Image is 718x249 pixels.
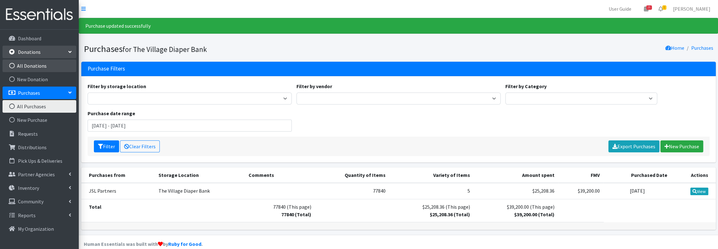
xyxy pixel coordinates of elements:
[3,4,76,25] img: HumanEssentials
[89,204,101,210] strong: Total
[430,211,470,218] strong: $25,208.36 (Total)
[3,32,76,45] a: Dashboard
[245,199,315,222] td: 77840 (This page)
[120,140,160,152] a: Clear Filters
[81,167,155,183] th: Purchases from
[88,120,292,132] input: January 1, 2011 - December 31, 2011
[514,211,554,218] strong: $39,200.00 (Total)
[639,3,653,15] a: 16
[608,140,659,152] a: Export Purchases
[558,183,604,199] td: $39,200.00
[604,183,671,199] td: [DATE]
[3,59,76,72] a: All Donations
[474,183,558,199] td: $25,208.36
[691,45,713,51] a: Purchases
[88,82,146,90] label: Filter by storage location
[662,5,666,10] span: 1
[3,141,76,154] a: Distributions
[88,65,125,72] h3: Purchase Filters
[245,167,315,183] th: Comments
[3,182,76,194] a: Inventory
[18,35,41,42] p: Dashboard
[671,167,715,183] th: Actions
[3,114,76,126] a: New Purchase
[665,45,684,51] a: Home
[690,188,708,195] a: View
[315,183,389,199] td: 77840
[646,5,652,10] span: 16
[18,49,41,55] p: Donations
[389,199,474,222] td: $25,208.36 (This page)
[84,241,203,247] strong: Human Essentials was built with by .
[604,3,636,15] a: User Guide
[389,167,474,183] th: Variety of Items
[660,140,703,152] a: New Purchase
[389,183,474,199] td: 5
[3,195,76,208] a: Community
[281,211,311,218] strong: 77840 (Total)
[668,3,715,15] a: [PERSON_NAME]
[558,167,604,183] th: FMV
[3,46,76,58] a: Donations
[94,140,119,152] button: Filter
[18,212,36,218] p: Reports
[88,110,135,117] label: Purchase date range
[18,158,62,164] p: Pick Ups & Deliveries
[18,131,38,137] p: Requests
[81,183,155,199] td: JSL Partners
[474,167,558,183] th: Amount spent
[3,223,76,235] a: My Organization
[79,18,718,34] div: Purchase updated successfully
[3,73,76,86] a: New Donation
[18,226,54,232] p: My Organization
[3,127,76,140] a: Requests
[3,87,76,99] a: Purchases
[18,90,40,96] p: Purchases
[155,183,245,199] td: The Village Diaper Bank
[18,171,55,178] p: Partner Agencies
[18,144,47,150] p: Distributions
[3,155,76,167] a: Pick Ups & Deliveries
[155,167,245,183] th: Storage Location
[18,185,39,191] p: Inventory
[123,45,207,54] small: for The Village Diaper Bank
[653,3,668,15] a: 1
[84,43,396,54] h1: Purchases
[505,82,547,90] label: Filter by Category
[296,82,332,90] label: Filter by vendor
[18,198,43,205] p: Community
[3,100,76,113] a: All Purchases
[315,167,389,183] th: Quantity of Items
[3,209,76,222] a: Reports
[168,241,201,247] a: Ruby for Good
[604,167,671,183] th: Purchased Date
[474,199,558,222] td: $39,200.00 (This page)
[3,168,76,181] a: Partner Agencies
